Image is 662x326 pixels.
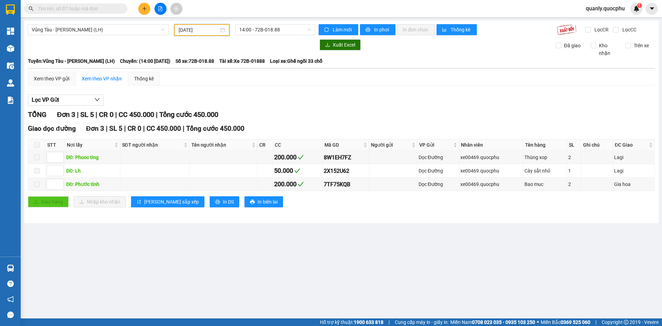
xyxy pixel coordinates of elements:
th: Nhân viên [459,139,523,151]
button: aim [170,3,182,15]
div: 7TF75KQB [324,180,368,189]
strong: 1900 633 818 [354,319,383,325]
div: xe00469.quocphu [460,154,522,161]
th: Ghi chú [581,139,613,151]
img: logo-vxr [6,4,15,15]
span: CC 450.000 [147,125,181,132]
button: In đơn chọn [397,24,435,35]
span: caret-down [649,6,655,12]
button: Lọc VP Gửi [28,95,104,106]
span: search [29,6,33,11]
span: sync [324,27,330,33]
span: check [298,154,304,160]
span: Tên người nhận [191,141,250,149]
div: DĐ: Lh [66,167,119,175]
span: check [294,168,300,174]
span: Tổng cước 450.000 [159,110,218,119]
button: printerIn DS [210,196,239,207]
span: | [389,318,390,326]
span: Loại xe: Ghế ngồi 33 chỗ [270,57,322,65]
span: copyright [624,320,629,325]
span: Số xe: 72B-018.88 [175,57,214,65]
div: Xem theo VP nhận [82,75,122,82]
span: VP Gửi [419,141,452,149]
div: Cây sắt nhỏ [524,167,566,175]
b: Tuyến: Vũng Tàu - [PERSON_NAME] (LH) [28,58,115,64]
img: warehouse-icon [7,265,14,272]
span: printer [250,199,255,205]
span: Miền Nam [450,318,535,326]
td: 7TF75KQB [323,178,369,191]
img: 9k= [557,24,576,35]
span: Kho nhận [596,42,620,57]
td: Dọc Đường [418,178,459,191]
div: xe00469.quocphu [460,180,522,188]
td: Dọc Đường [418,164,459,178]
span: Thống kê [451,26,471,33]
span: Tài xế: Xe 72B-01888 [219,57,265,65]
button: plus [138,3,150,15]
span: | [77,110,79,119]
div: 200.000 [274,152,321,162]
th: Tên hàng [523,139,567,151]
div: Lagi [614,167,653,175]
span: down [94,97,100,102]
th: SL [567,139,582,151]
div: Thống kê [134,75,154,82]
div: DĐ: Phuoc ting [66,154,119,161]
th: CC [273,139,323,151]
img: icon-new-feature [633,6,640,12]
span: Làm mới [333,26,353,33]
div: Gia hoa [614,180,653,188]
span: Nơi lấy [67,141,113,149]
span: file-add [158,6,163,11]
span: question-circle [7,280,14,287]
span: | [115,110,117,119]
span: CR 0 [128,125,141,132]
span: Người gửi [371,141,410,149]
span: ĐC Giao [615,141,648,149]
span: printer [365,27,371,33]
span: Xuất Excel [333,41,355,49]
span: Chuyến: (14:00 [DATE]) [120,57,170,65]
span: notification [7,296,14,303]
div: 200.000 [274,179,321,189]
button: printerIn phơi [360,24,395,35]
span: SL 5 [109,125,122,132]
span: SL 5 [80,110,94,119]
span: Lọc CC [620,26,638,33]
span: Đã giao [561,42,583,49]
span: | [96,110,97,119]
img: solution-icon [7,97,14,104]
span: Lọc CR [592,26,610,33]
td: Dọc Đường [418,151,459,164]
span: Lọc VP Gửi [32,96,59,104]
button: sort-ascending[PERSON_NAME] sắp xếp [131,196,204,207]
input: 12/09/2025 [179,26,219,34]
div: 50.000 [274,166,321,176]
span: In phơi [374,26,390,33]
span: CR 0 [99,110,113,119]
div: 2 [568,154,580,161]
img: warehouse-icon [7,79,14,87]
span: aim [174,6,179,11]
button: uploadGiao hàng [28,196,69,207]
div: 8W1EH7FZ [324,153,368,162]
span: | [143,125,145,132]
span: | [124,125,126,132]
div: 2 [568,180,580,188]
span: CC 450.000 [119,110,154,119]
button: printerIn biên lai [244,196,283,207]
span: ⚪️ [537,321,539,324]
span: | [106,125,108,132]
span: Tổng cước 450.000 [186,125,244,132]
span: 14:00 - 72B-018.88 [239,24,311,35]
button: file-add [154,3,167,15]
span: plus [142,6,147,11]
button: caret-down [646,3,658,15]
div: Dọc Đường [419,154,458,161]
span: SĐT người nhận [122,141,183,149]
th: STT [46,139,65,151]
span: Giao dọc đường [28,125,76,132]
div: Dọc Đường [419,180,458,188]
